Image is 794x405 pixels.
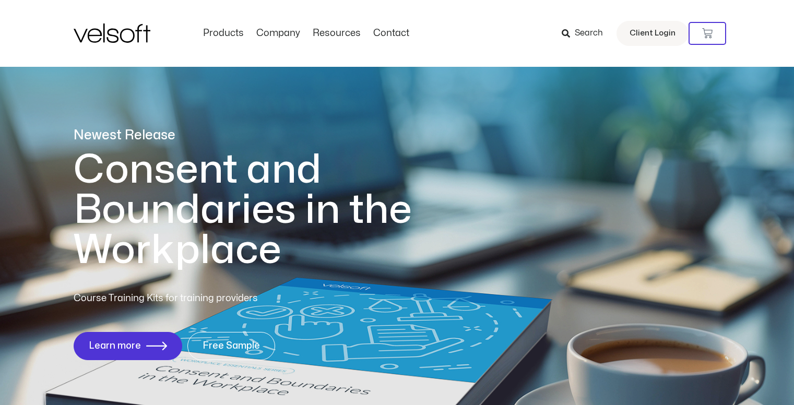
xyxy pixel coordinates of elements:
[74,150,455,270] h1: Consent and Boundaries in the Workplace
[617,21,689,46] a: Client Login
[306,28,367,39] a: ResourcesMenu Toggle
[74,23,150,43] img: Velsoft Training Materials
[74,291,334,306] p: Course Training Kits for training providers
[74,126,455,145] p: Newest Release
[575,27,603,40] span: Search
[187,332,275,360] a: Free Sample
[250,28,306,39] a: CompanyMenu Toggle
[562,25,610,42] a: Search
[74,332,182,360] a: Learn more
[630,27,676,40] span: Client Login
[203,341,260,351] span: Free Sample
[367,28,416,39] a: ContactMenu Toggle
[197,28,416,39] nav: Menu
[197,28,250,39] a: ProductsMenu Toggle
[89,341,141,351] span: Learn more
